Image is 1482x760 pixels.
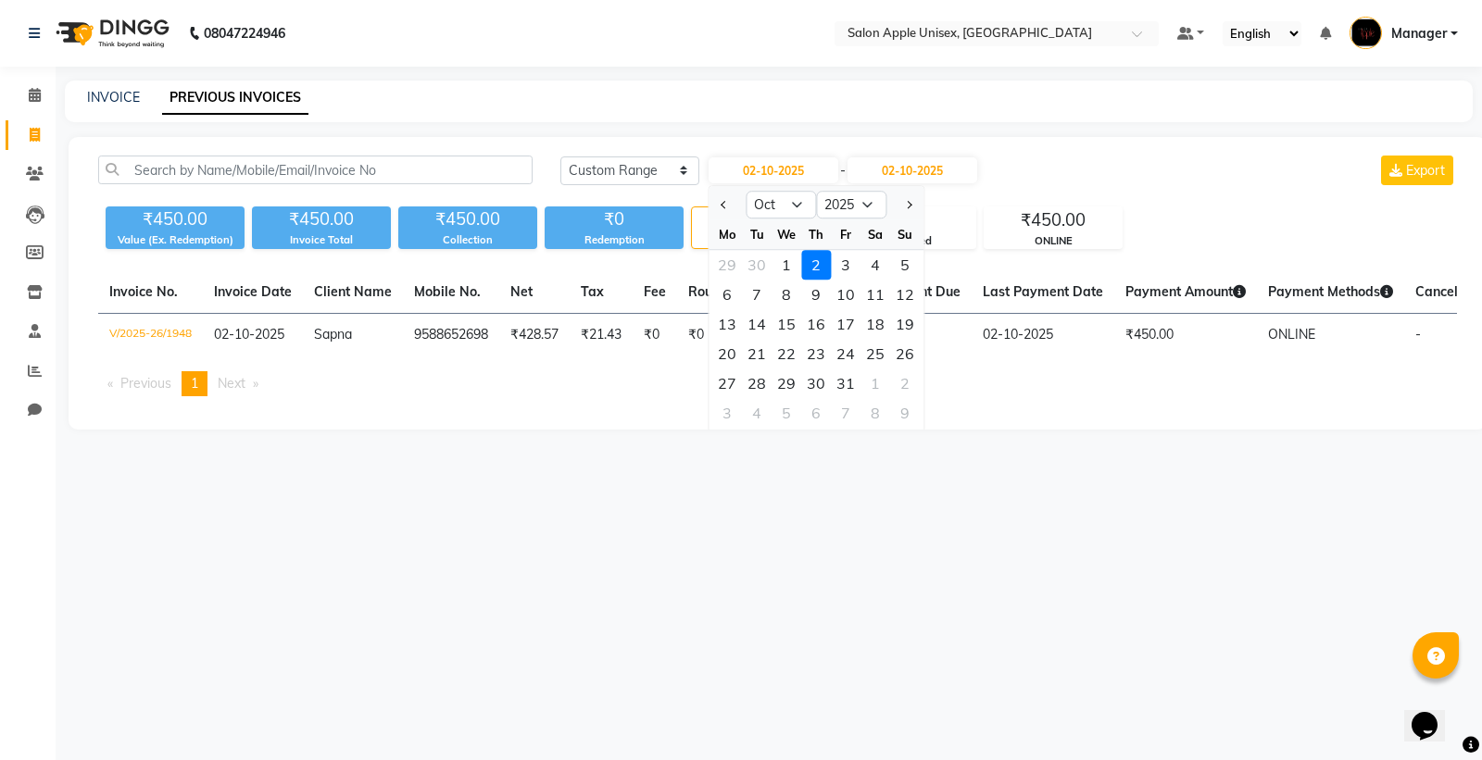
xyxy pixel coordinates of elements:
div: 4 [860,250,890,280]
span: Round Off [688,283,751,300]
td: ₹21.43 [570,314,633,357]
div: 6 [712,280,742,309]
div: 17 [831,309,860,339]
select: Select year [816,191,886,218]
div: Value (Ex. Redemption) [106,232,245,248]
div: 7 [831,398,860,428]
span: ONLINE [1268,326,1315,343]
div: 19 [890,309,920,339]
div: 22 [772,339,801,368]
td: 9588652698 [403,314,499,357]
div: Redemption [545,232,684,248]
b: 08047224946 [204,7,285,59]
div: 1 [692,207,829,233]
iframe: chat widget [1404,686,1463,741]
span: Net [510,283,533,300]
div: Monday, October 13, 2025 [712,309,742,339]
div: Saturday, November 8, 2025 [860,398,890,428]
td: 02-10-2025 [972,314,1114,357]
span: Tax [581,283,604,300]
div: Monday, November 3, 2025 [712,398,742,428]
div: 30 [801,368,831,398]
div: 29 [772,368,801,398]
div: 3 [712,398,742,428]
td: ₹0 [633,314,677,357]
div: Su [890,219,920,249]
div: 30 [742,250,772,280]
span: Invoice Date [214,283,292,300]
div: Saturday, October 4, 2025 [860,250,890,280]
div: Sa [860,219,890,249]
div: Sunday, November 2, 2025 [890,368,920,398]
div: 18 [860,309,890,339]
span: - [1415,326,1421,343]
div: 14 [742,309,772,339]
div: 28 [742,368,772,398]
div: Tuesday, October 28, 2025 [742,368,772,398]
div: Monday, October 6, 2025 [712,280,742,309]
div: 24 [831,339,860,368]
div: Tuesday, October 7, 2025 [742,280,772,309]
div: 25 [860,339,890,368]
div: Thursday, October 16, 2025 [801,309,831,339]
div: Thursday, November 6, 2025 [801,398,831,428]
img: logo [47,7,174,59]
div: ₹0 [545,206,684,232]
div: 1 [860,368,890,398]
div: 3 [831,250,860,280]
div: Wednesday, October 29, 2025 [772,368,801,398]
div: 26 [890,339,920,368]
div: Thursday, October 9, 2025 [801,280,831,309]
td: V/2025-26/1948 [98,314,203,357]
div: Monday, October 20, 2025 [712,339,742,368]
td: ₹428.57 [499,314,570,357]
td: ₹0 [677,314,762,357]
div: Tu [742,219,772,249]
div: Friday, November 7, 2025 [831,398,860,428]
span: Mobile No. [414,283,481,300]
nav: Pagination [98,371,1457,396]
div: 6 [801,398,831,428]
div: Friday, October 10, 2025 [831,280,860,309]
div: 1 [772,250,801,280]
div: Monday, October 27, 2025 [712,368,742,398]
div: Wednesday, October 15, 2025 [772,309,801,339]
span: Next [218,375,245,392]
div: 2 [890,368,920,398]
span: 1 [191,375,198,392]
div: 5 [890,250,920,280]
div: Saturday, October 25, 2025 [860,339,890,368]
div: Friday, October 24, 2025 [831,339,860,368]
div: 16 [801,309,831,339]
input: Start Date [709,157,838,183]
div: 11 [860,280,890,309]
div: 9 [801,280,831,309]
span: Payment Methods [1268,283,1393,300]
div: Monday, September 29, 2025 [712,250,742,280]
input: Search by Name/Mobile/Email/Invoice No [98,156,533,184]
span: Invoice No. [109,283,178,300]
div: Saturday, October 11, 2025 [860,280,890,309]
div: 4 [742,398,772,428]
div: ONLINE [985,233,1122,249]
div: Thursday, October 30, 2025 [801,368,831,398]
div: 31 [831,368,860,398]
div: Sunday, October 19, 2025 [890,309,920,339]
span: Last Payment Date [983,283,1103,300]
button: Next month [900,190,916,219]
div: Fr [831,219,860,249]
div: Tuesday, October 14, 2025 [742,309,772,339]
div: ₹450.00 [106,206,245,232]
div: 7 [742,280,772,309]
select: Select month [746,191,816,218]
div: Friday, October 17, 2025 [831,309,860,339]
span: Export [1406,162,1445,179]
div: Mo [712,219,742,249]
div: Sunday, October 5, 2025 [890,250,920,280]
div: Collection [398,232,537,248]
div: Sunday, November 9, 2025 [890,398,920,428]
div: 15 [772,309,801,339]
div: 12 [890,280,920,309]
div: 20 [712,339,742,368]
span: Payment Amount [1125,283,1246,300]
